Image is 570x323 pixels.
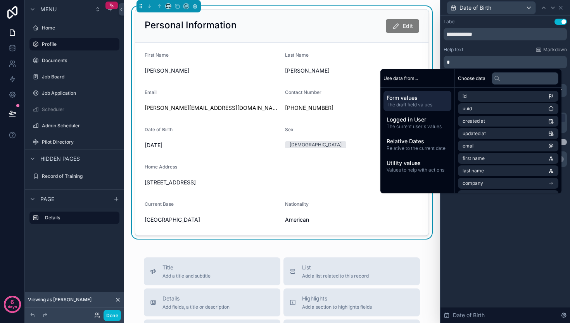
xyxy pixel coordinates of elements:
span: Values to help with actions [387,167,448,173]
label: Job Board [42,74,118,80]
label: Scheduler [42,106,118,113]
button: HighlightsAdd a section to highlights fields [283,288,420,316]
a: Profile [29,38,119,50]
span: Date of Birth [459,4,491,12]
span: Highlights [302,295,372,302]
a: Job Board [29,71,119,83]
label: Details [45,215,113,221]
span: Add a title and subtitle [162,273,211,279]
span: Menu [40,5,57,13]
span: Form values [387,94,448,102]
span: Markdown [543,47,567,53]
span: [STREET_ADDRESS] [145,179,419,186]
p: 6 [10,298,14,306]
button: ListAdd a list related to this record [283,257,420,285]
a: Scheduler [29,103,119,116]
div: [DEMOGRAPHIC_DATA] [290,141,342,148]
label: Admin Scheduler [42,123,118,129]
span: American [285,216,419,224]
button: Date of Birth [447,1,536,14]
span: [GEOGRAPHIC_DATA] [145,216,279,224]
p: days [8,301,17,312]
span: Date of Birth [145,127,173,132]
a: Admin Scheduler [29,120,119,132]
span: Current Base [145,201,174,207]
label: Job Application [42,90,118,96]
label: Pilot Directory [42,139,118,145]
span: Sex [285,127,294,132]
span: Viewing as [PERSON_NAME] [28,297,92,303]
label: Documents [42,57,118,64]
span: Add a section to highlights fields [302,304,372,310]
span: Title [162,264,211,271]
span: The draft field values [387,102,448,108]
span: Relative Dates [387,137,448,145]
span: Nationality [285,201,309,207]
span: Last Name [285,52,309,58]
span: Email [145,89,157,95]
button: Done [104,310,121,321]
span: [PERSON_NAME] [285,67,419,75]
a: Documents [29,54,119,67]
span: Page [40,195,54,203]
div: scrollable content [25,208,124,232]
div: scrollable content [444,56,567,68]
a: Markdown [535,47,567,53]
span: Details [162,295,230,302]
span: Choose data [458,75,485,82]
span: Relative to the current date [387,145,448,151]
span: First Name [145,52,169,58]
div: scrollable content [380,88,454,179]
span: [DATE] [145,141,279,149]
a: [PHONE_NUMBER] [285,104,333,112]
span: Date of Birth [453,311,485,319]
span: Hidden pages [40,155,80,163]
button: DetailsAdd fields, a title or description [144,288,280,316]
a: [PERSON_NAME][EMAIL_ADDRESS][DOMAIN_NAME] [145,104,279,112]
span: Add fields, a title or description [162,304,230,310]
span: Add a list related to this record [302,273,369,279]
span: Use data from... [383,75,418,82]
a: Record of Training [29,170,119,182]
span: Utility values [387,159,448,167]
span: Contact Number [285,89,321,95]
label: Home [42,25,118,31]
div: Label [444,19,456,25]
span: Logged in User [387,116,448,123]
label: Record of Training [42,173,118,179]
span: [PERSON_NAME] [145,67,279,75]
button: TitleAdd a title and subtitle [144,257,280,285]
a: Home [29,22,119,34]
span: The current user's values [387,123,448,130]
h2: Personal Information [145,19,237,31]
label: Profile [42,41,115,47]
label: Help text [444,47,463,53]
span: Home Address [145,164,177,170]
a: Pilot Directory [29,136,119,148]
span: List [302,264,369,271]
a: Job Application [29,87,119,99]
